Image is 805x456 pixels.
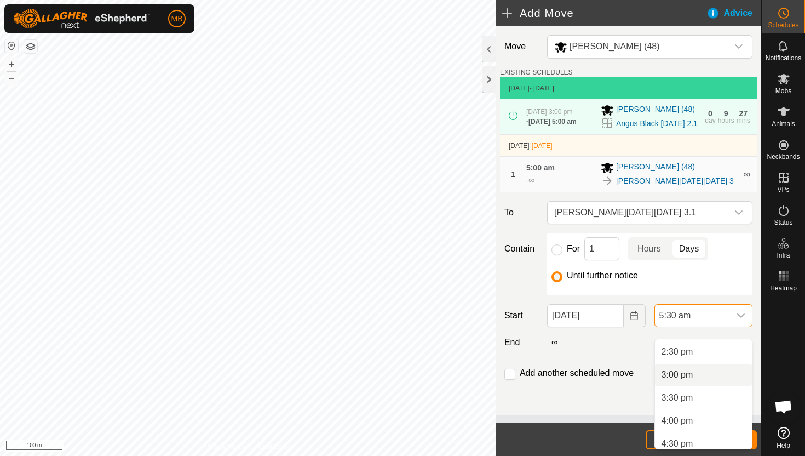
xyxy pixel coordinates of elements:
a: Privacy Policy [204,442,245,452]
label: For [567,244,580,253]
span: MB [171,13,183,25]
img: To [601,174,614,187]
div: mins [737,117,750,124]
div: dropdown trigger [728,36,750,58]
button: Cancel [646,430,700,449]
button: Map Layers [24,40,37,53]
label: Add another scheduled move [520,369,634,378]
div: dropdown trigger [728,202,750,224]
span: Help [777,442,790,449]
span: Notifications [766,55,801,61]
img: Gallagher Logo [13,9,150,29]
span: Schedules [768,22,798,29]
button: Reset Map [5,39,18,53]
div: day [705,117,715,124]
span: [PERSON_NAME] (48) [616,161,695,174]
span: Neckbands [767,153,800,160]
button: – [5,72,18,85]
li: 4:00 pm [655,410,752,432]
a: Angus Black [DATE] 2.1 [616,118,698,129]
span: Hours [637,242,661,255]
div: 9 [724,110,728,117]
label: ∞ [547,338,562,347]
span: VPs [777,186,789,193]
div: 27 [739,110,748,117]
span: 4:30 pm [662,437,693,451]
div: 0 [708,110,712,117]
label: Move [500,35,543,59]
label: EXISTING SCHEDULES [500,67,573,77]
span: Status [774,219,792,226]
li: 4:30 pm [655,433,752,455]
label: Contain [500,242,543,255]
span: - [DATE] [530,84,554,92]
span: [DATE] [532,142,553,150]
span: Infra [777,252,790,259]
span: [DATE] [509,142,530,150]
span: 1 [511,170,515,179]
span: Days [679,242,699,255]
li: 3:30 pm [655,387,752,409]
button: + [5,58,18,71]
span: 2:30 pm [662,345,693,358]
div: - [526,117,577,127]
span: ∞ [743,169,750,180]
a: Contact Us [258,442,291,452]
label: To [500,201,543,224]
span: ∞ [528,175,534,185]
div: Advice [706,7,761,20]
h2: Add Move [502,7,706,20]
label: End [500,336,543,349]
span: Angus Black [550,36,728,58]
a: [PERSON_NAME][DATE][DATE] 3 [616,175,734,187]
li: 3:00 pm [655,364,752,386]
div: hours [718,117,734,124]
label: Start [500,309,543,322]
span: [DATE] [509,84,530,92]
span: Heatmap [770,285,797,292]
span: [DATE] 3:00 pm [526,108,572,116]
span: [DATE] 5:00 am [528,118,577,126]
span: Animals [772,121,795,127]
span: 3:30 pm [662,391,693,404]
div: - [526,174,534,187]
span: Angus Black Friday 3.1 [550,202,728,224]
span: 3:00 pm [662,368,693,381]
span: [PERSON_NAME] (48) [570,42,659,51]
a: Help [762,423,805,453]
button: Choose Date [624,304,646,327]
span: Mobs [775,88,791,94]
span: [PERSON_NAME] (48) [616,104,695,117]
div: dropdown trigger [730,305,752,327]
li: 2:30 pm [655,341,752,363]
div: Open chat [767,390,800,423]
span: 5:00 am [526,163,555,172]
span: 5:30 am [655,305,730,327]
span: - [530,142,553,150]
label: Until further notice [567,271,638,280]
span: 4:00 pm [662,414,693,428]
